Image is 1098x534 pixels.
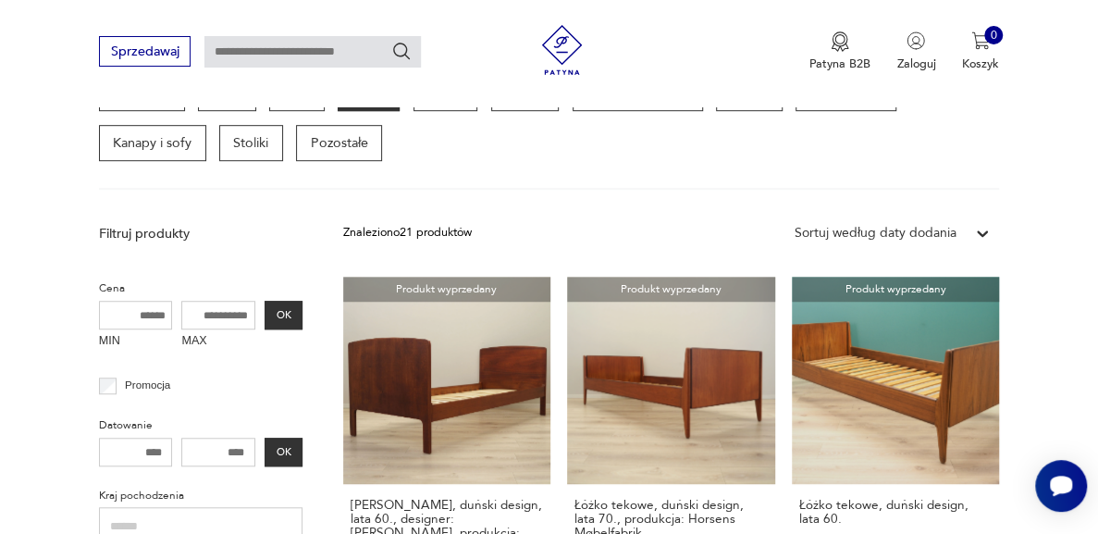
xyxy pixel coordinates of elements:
img: Ikona koszyka [971,31,990,50]
a: Sprzedawaj [99,47,191,58]
p: Cena [99,279,303,298]
iframe: Smartsupp widget button [1035,460,1087,512]
p: Zaloguj [896,56,935,72]
button: OK [265,438,302,467]
h3: Łóżko tekowe, duński design, lata 60. [799,498,992,527]
img: Ikona medalu [831,31,849,52]
label: MIN [99,329,173,355]
img: Patyna - sklep z meblami i dekoracjami vintage [531,25,593,75]
div: Sortuj według daty dodania [795,224,956,242]
p: Koszyk [962,56,999,72]
button: Szukaj [391,41,412,61]
a: Ikona medaluPatyna B2B [809,31,870,72]
button: Sprzedawaj [99,36,191,67]
p: Promocja [125,376,170,394]
div: Znaleziono 21 produktów [343,224,472,242]
a: Pozostałe [296,125,382,162]
a: Stoliki [219,125,283,162]
button: 0Koszyk [962,31,999,72]
button: Patyna B2B [809,31,870,72]
div: 0 [984,26,1003,44]
button: Zaloguj [896,31,935,72]
p: Kraj pochodzenia [99,487,303,505]
img: Ikonka użytkownika [907,31,925,50]
a: Kanapy i sofy [99,125,206,162]
p: Patyna B2B [809,56,870,72]
button: OK [265,301,302,330]
label: MAX [181,329,255,355]
p: Filtruj produkty [99,225,303,243]
p: Datowanie [99,416,303,435]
